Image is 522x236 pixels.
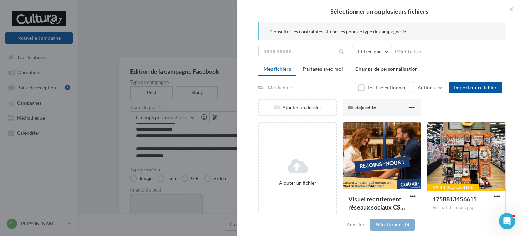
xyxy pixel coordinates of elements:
button: Actions [412,82,446,93]
button: Réinitialiser [392,48,425,56]
div: Format d'image: jpg [433,205,500,211]
span: Importer un fichier [454,85,497,90]
div: Ajouter un dossier [259,104,336,111]
span: Actions [418,85,435,90]
button: Sélectionner(0) [370,219,415,231]
button: Filtrer par [352,46,392,57]
div: Ajouter un fichier [262,180,333,186]
button: Importer un fichier [449,82,502,93]
h2: Sélectionner un ou plusieurs fichiers [247,8,511,14]
span: Visuel recrutement réseaux sociaux CSE Chasseneuil [348,195,405,211]
div: Mes fichiers [268,84,293,91]
span: Champs de personnalisation [355,66,418,72]
div: Particularité [427,184,479,191]
div: Format d'image: jpg [348,213,416,219]
span: Partagés avec moi [303,66,343,72]
span: (0) [403,222,409,228]
iframe: Intercom live chat [499,213,515,229]
button: Consulter les contraintes attendues pour ce type de campagne [270,28,407,36]
button: Tout sélectionner [355,82,409,93]
button: Annuler [344,221,367,229]
span: 1758813456615 [433,195,477,203]
span: Consulter les contraintes attendues pour ce type de campagne [270,28,401,35]
span: deja edite [355,105,376,110]
span: Mes fichiers [264,66,291,72]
